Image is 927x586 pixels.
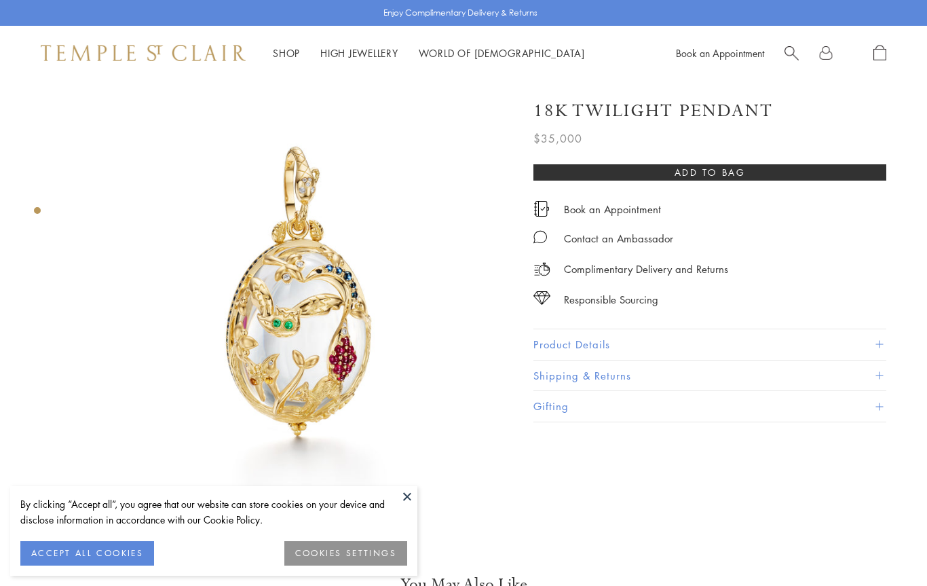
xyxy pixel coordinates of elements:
[419,46,585,60] a: World of [DEMOGRAPHIC_DATA]World of [DEMOGRAPHIC_DATA]
[533,130,582,147] span: $35,000
[676,46,764,60] a: Book an Appointment
[564,202,661,217] a: Book an Appointment
[533,230,547,244] img: MessageIcon-01_2.svg
[533,329,886,360] button: Product Details
[20,496,407,528] div: By clicking “Accept all”, you agree that our website can store cookies on your device and disclos...
[533,164,886,181] button: Add to bag
[533,391,886,422] button: Gifting
[873,45,886,62] a: Open Shopping Bag
[273,46,300,60] a: ShopShop
[784,45,799,62] a: Search
[41,45,246,61] img: Temple St. Clair
[320,46,398,60] a: High JewelleryHigh Jewellery
[383,6,537,20] p: Enjoy Complimentary Delivery & Returns
[20,541,154,566] button: ACCEPT ALL COOKIES
[564,230,673,247] div: Contact an Ambassador
[88,80,513,505] img: 18K Twilight Pendant
[564,291,658,308] div: Responsible Sourcing
[533,361,886,391] button: Shipping & Returns
[564,261,728,278] p: Complimentary Delivery and Returns
[533,99,773,123] h1: 18K Twilight Pendant
[859,522,913,572] iframe: Gorgias live chat messenger
[533,261,550,278] img: icon_delivery.svg
[675,165,746,180] span: Add to bag
[34,204,41,225] div: Product gallery navigation
[533,291,550,305] img: icon_sourcing.svg
[284,541,407,566] button: COOKIES SETTINGS
[533,201,550,217] img: icon_appointment.svg
[273,45,585,62] nav: Main navigation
